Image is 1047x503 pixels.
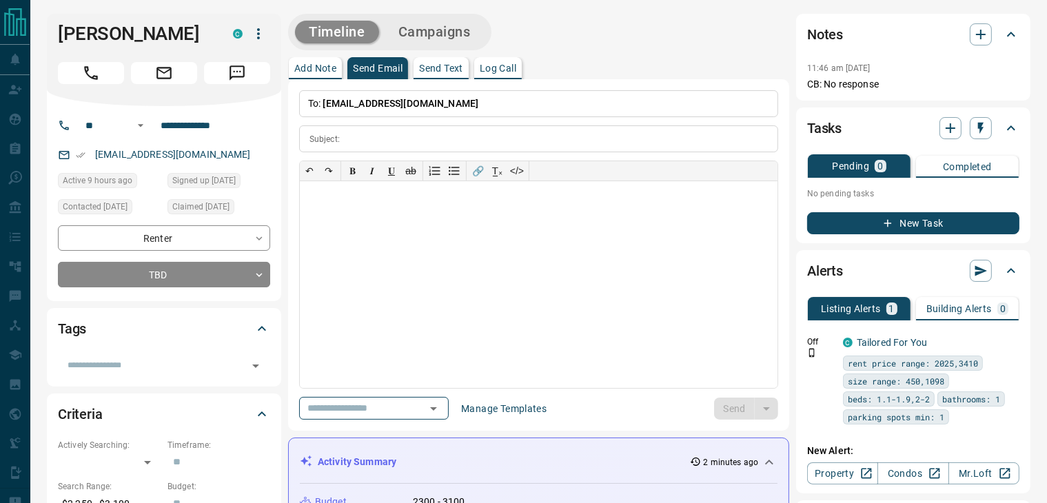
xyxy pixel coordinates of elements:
[131,62,197,84] span: Email
[204,62,270,84] span: Message
[167,173,270,192] div: Sat Jul 26 2025
[353,63,403,73] p: Send Email
[58,225,270,251] div: Renter
[299,90,778,117] p: To:
[821,304,881,314] p: Listing Alerts
[807,63,871,73] p: 11:46 am [DATE]
[382,161,401,181] button: 𝐔
[167,480,270,493] p: Budget:
[877,462,948,484] a: Condos
[807,444,1019,458] p: New Alert:
[832,161,869,171] p: Pending
[167,199,270,218] div: Sat Jul 26 2025
[807,336,835,348] p: Off
[58,480,161,493] p: Search Range:
[877,161,883,171] p: 0
[385,21,485,43] button: Campaigns
[58,62,124,84] span: Call
[714,398,778,420] div: split button
[943,162,992,172] p: Completed
[807,212,1019,234] button: New Task
[58,318,86,340] h2: Tags
[807,117,842,139] h2: Tasks
[58,403,103,425] h2: Criteria
[807,18,1019,51] div: Notes
[309,133,340,145] p: Subject:
[167,439,270,451] p: Timeframe:
[363,161,382,181] button: 𝑰
[318,455,396,469] p: Activity Summary
[172,174,236,187] span: Signed up [DATE]
[445,161,464,181] button: Bullet list
[807,183,1019,204] p: No pending tasks
[419,63,463,73] p: Send Text
[172,200,230,214] span: Claimed [DATE]
[58,199,161,218] div: Mon Jul 28 2025
[807,260,843,282] h2: Alerts
[1000,304,1006,314] p: 0
[63,200,128,214] span: Contacted [DATE]
[807,112,1019,145] div: Tasks
[926,304,992,314] p: Building Alerts
[323,98,479,109] span: [EMAIL_ADDRESS][DOMAIN_NAME]
[63,174,132,187] span: Active 9 hours ago
[453,398,555,420] button: Manage Templates
[58,398,270,431] div: Criteria
[469,161,488,181] button: 🔗
[233,29,243,39] div: condos.ca
[58,312,270,345] div: Tags
[300,161,319,181] button: ↶
[704,456,758,469] p: 2 minutes ago
[807,254,1019,287] div: Alerts
[95,149,251,160] a: [EMAIL_ADDRESS][DOMAIN_NAME]
[507,161,527,181] button: </>
[76,150,85,160] svg: Email Verified
[294,63,336,73] p: Add Note
[807,462,878,484] a: Property
[480,63,516,73] p: Log Call
[58,262,270,287] div: TBD
[246,356,265,376] button: Open
[132,117,149,134] button: Open
[425,161,445,181] button: Numbered list
[58,439,161,451] p: Actively Searching:
[848,410,944,424] span: parking spots min: 1
[295,21,379,43] button: Timeline
[424,399,443,418] button: Open
[388,165,395,176] span: 𝐔
[488,161,507,181] button: T̲ₓ
[58,23,212,45] h1: [PERSON_NAME]
[401,161,420,181] button: ab
[848,392,930,406] span: beds: 1.1-1.9,2-2
[807,23,843,45] h2: Notes
[807,348,817,358] svg: Push Notification Only
[343,161,363,181] button: 𝐁
[848,374,944,388] span: size range: 450,1098
[843,338,853,347] div: condos.ca
[405,165,416,176] s: ab
[848,356,978,370] span: rent price range: 2025,3410
[807,77,1019,92] p: CB: No response
[889,304,895,314] p: 1
[319,161,338,181] button: ↷
[300,449,777,475] div: Activity Summary2 minutes ago
[857,337,927,348] a: Tailored For You
[942,392,1000,406] span: bathrooms: 1
[58,173,161,192] div: Fri Aug 15 2025
[948,462,1019,484] a: Mr.Loft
